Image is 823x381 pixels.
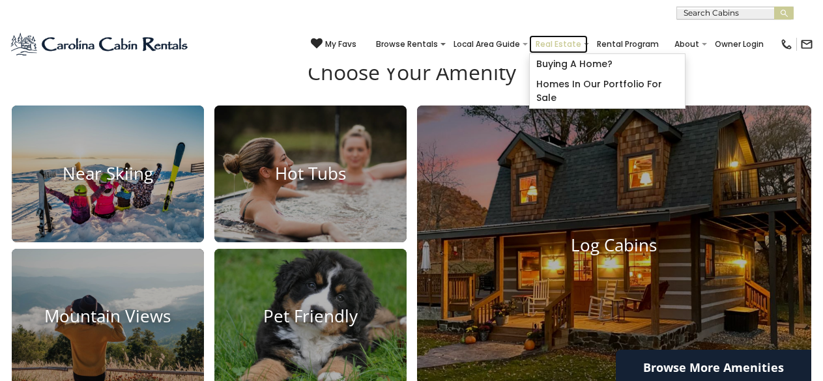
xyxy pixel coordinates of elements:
a: Buying A Home? [530,54,685,74]
a: Hot Tubs [214,106,407,242]
h4: Log Cabins [417,235,812,255]
a: Near Skiing [12,106,204,242]
img: phone-regular-black.png [780,38,793,51]
a: Homes in Our Portfolio For Sale [530,74,685,108]
a: Real Estate [529,35,588,53]
img: mail-regular-black.png [800,38,813,51]
h4: Near Skiing [12,163,204,184]
a: My Favs [311,38,356,51]
h4: Pet Friendly [214,307,407,327]
a: Browse Rentals [369,35,444,53]
a: Local Area Guide [447,35,527,53]
h3: Choose Your Amenity [10,60,813,106]
a: About [668,35,706,53]
img: Blue-2.png [10,31,190,57]
h4: Hot Tubs [214,163,407,184]
span: My Favs [325,38,356,50]
h4: Mountain Views [12,307,204,327]
a: Owner Login [708,35,770,53]
a: Rental Program [590,35,665,53]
